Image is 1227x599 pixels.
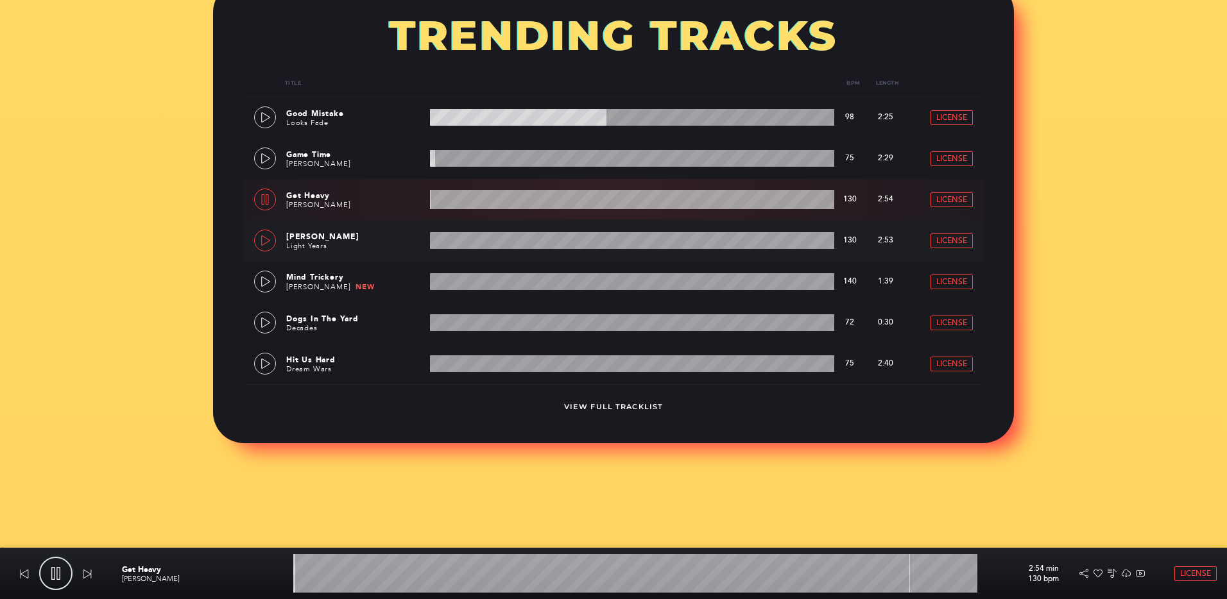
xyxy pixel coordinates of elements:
[839,236,860,245] p: 130
[286,231,425,242] p: [PERSON_NAME]
[870,153,901,164] p: 2:29
[244,12,983,60] h3: TRENDING TRACKS
[870,276,901,287] p: 1:39
[936,237,967,245] span: License
[936,114,967,122] span: License
[286,108,425,119] p: Good Mistake
[876,80,901,86] a: Length
[839,277,860,286] p: 140
[286,201,350,209] a: [PERSON_NAME]
[286,313,425,325] p: Dogs In The Yard
[122,575,180,583] a: [PERSON_NAME]
[983,575,1059,584] p: 130 bpm
[870,112,901,123] p: 2:25
[286,324,318,332] a: Decades
[870,317,901,328] p: 0:30
[286,271,425,283] p: Mind Trickery
[286,242,327,250] a: Light Years
[839,154,860,163] p: 75
[936,196,967,204] span: License
[936,278,967,286] span: License
[936,155,967,163] span: License
[936,319,967,327] span: License
[983,563,1059,575] p: 2:54 min
[122,564,288,575] p: Get Heavy
[286,354,425,366] p: Hit Us Hard
[286,160,350,168] a: [PERSON_NAME]
[936,360,967,368] span: License
[286,283,350,291] a: [PERSON_NAME]
[286,149,425,160] p: Game Time
[1180,569,1211,578] span: License
[839,318,860,327] p: 72
[839,195,860,204] p: 130
[286,190,425,201] p: Get Heavy
[839,113,860,122] p: 98
[356,282,374,291] span: New
[839,359,860,368] p: 75
[286,365,332,373] a: Dream Wars
[870,235,901,246] p: 2:53
[846,80,870,86] a: Bpm
[564,402,663,411] a: View Full Tracklist
[285,80,301,86] a: Title
[870,358,901,369] p: 2:40
[286,119,329,127] a: Looks Fade
[870,194,901,205] p: 2:54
